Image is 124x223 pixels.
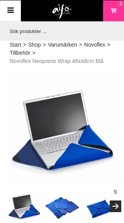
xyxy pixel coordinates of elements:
[120,1,122,7] span: 1
[103,0,124,21] a: 1
[23,41,26,49] span: >
[79,41,82,49] span: >
[84,41,105,49] a: Novoflex
[43,41,46,49] span: >
[107,41,110,49] span: >
[32,49,35,57] span: >
[48,41,77,49] a: Varumärken
[10,57,103,65] span: Novoflex Neoprene Wrap 48x48cm Blå
[110,200,121,212] button: Next
[10,49,30,57] a: Tillbehör
[52,4,72,19] img: logo.png
[6,21,114,41] input: Sök produkter ...
[28,41,41,49] a: Shop
[10,41,21,49] a: Start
